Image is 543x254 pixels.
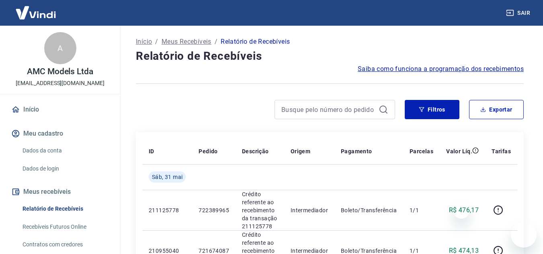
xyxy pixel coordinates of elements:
[242,147,269,155] p: Descrição
[10,125,111,142] button: Meu cadastro
[19,142,111,159] a: Dados da conta
[341,147,372,155] p: Pagamento
[16,79,105,87] p: [EMAIL_ADDRESS][DOMAIN_NAME]
[358,64,524,74] a: Saiba como funciona a programação dos recebimentos
[291,206,328,214] p: Intermediador
[492,147,511,155] p: Tarifas
[410,147,433,155] p: Parcelas
[10,183,111,201] button: Meus recebíveis
[449,205,479,215] p: R$ 476,17
[410,206,433,214] p: 1/1
[341,206,397,214] p: Boleto/Transferência
[199,206,229,214] p: 722389965
[19,236,111,253] a: Contratos com credores
[221,37,290,47] p: Relatório de Recebíveis
[281,104,375,116] input: Busque pelo número do pedido
[291,147,310,155] p: Origem
[27,67,93,76] p: AMC Models Ltda
[446,147,472,155] p: Valor Líq.
[149,206,186,214] p: 211125778
[10,101,111,118] a: Início
[19,161,111,177] a: Dados de login
[469,100,524,119] button: Exportar
[162,37,211,47] a: Meus Recebíveis
[19,201,111,217] a: Relatório de Recebíveis
[155,37,158,47] p: /
[44,32,76,64] div: A
[149,147,154,155] p: ID
[152,173,182,181] span: Sáb, 31 mai
[504,6,533,20] button: Sair
[19,219,111,235] a: Recebíveis Futuros Online
[453,203,469,219] iframe: Fechar mensagem
[405,100,459,119] button: Filtros
[511,222,537,248] iframe: Botão para abrir a janela de mensagens
[242,190,278,230] p: Crédito referente ao recebimento da transação 211125778
[136,48,524,64] h4: Relatório de Recebíveis
[136,37,152,47] a: Início
[215,37,217,47] p: /
[10,0,62,25] img: Vindi
[199,147,217,155] p: Pedido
